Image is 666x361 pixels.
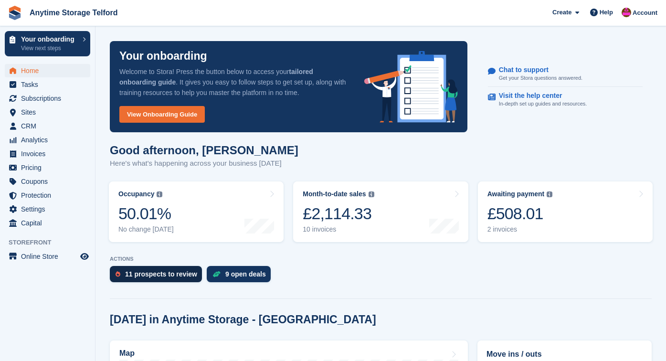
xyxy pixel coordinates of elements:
div: Month-to-date sales [303,190,366,198]
p: Your onboarding [119,51,207,62]
div: £508.01 [487,204,553,223]
span: Pricing [21,161,78,174]
h2: Map [119,349,135,358]
p: ACTIONS [110,256,652,262]
span: Settings [21,202,78,216]
a: menu [5,119,90,133]
p: In-depth set up guides and resources. [499,100,587,108]
img: icon-info-grey-7440780725fd019a000dd9b08b2336e03edf1995a4989e88bcd33f0948082b44.svg [369,191,374,197]
div: 10 invoices [303,225,374,234]
span: CRM [21,119,78,133]
a: Anytime Storage Telford [26,5,122,21]
span: Home [21,64,78,77]
a: Preview store [79,251,90,262]
a: 11 prospects to review [110,266,207,287]
img: onboarding-info-6c161a55d2c0e0a8cae90662b2fe09162a5109e8cc188191df67fb4f79e88e88.svg [364,51,458,123]
span: Capital [21,216,78,230]
a: menu [5,78,90,91]
div: Awaiting payment [487,190,545,198]
a: 9 open deals [207,266,275,287]
a: menu [5,133,90,147]
a: menu [5,161,90,174]
div: 9 open deals [225,270,266,278]
span: Create [552,8,571,17]
a: menu [5,64,90,77]
a: menu [5,92,90,105]
img: stora-icon-8386f47178a22dfd0bd8f6a31ec36ba5ce8667c1dd55bd0f319d3a0aa187defe.svg [8,6,22,20]
span: Help [600,8,613,17]
a: Visit the help center In-depth set up guides and resources. [488,87,643,113]
span: Account [633,8,657,18]
a: Awaiting payment £508.01 2 invoices [478,181,653,242]
a: menu [5,175,90,188]
a: menu [5,189,90,202]
span: Protection [21,189,78,202]
span: Analytics [21,133,78,147]
span: Subscriptions [21,92,78,105]
div: 2 invoices [487,225,553,234]
p: Visit the help center [499,92,580,100]
span: Sites [21,106,78,119]
p: View next steps [21,44,78,53]
a: menu [5,147,90,160]
a: menu [5,202,90,216]
a: menu [5,106,90,119]
p: Get your Stora questions answered. [499,74,582,82]
img: icon-info-grey-7440780725fd019a000dd9b08b2336e03edf1995a4989e88bcd33f0948082b44.svg [547,191,552,197]
div: 50.01% [118,204,174,223]
a: Chat to support Get your Stora questions answered. [488,61,643,87]
span: Invoices [21,147,78,160]
h2: [DATE] in Anytime Storage - [GEOGRAPHIC_DATA] [110,313,376,326]
a: Your onboarding View next steps [5,31,90,56]
img: icon-info-grey-7440780725fd019a000dd9b08b2336e03edf1995a4989e88bcd33f0948082b44.svg [157,191,162,197]
p: Welcome to Stora! Press the button below to access your . It gives you easy to follow steps to ge... [119,66,349,98]
p: Here's what's happening across your business [DATE] [110,158,298,169]
div: No change [DATE] [118,225,174,234]
div: 11 prospects to review [125,270,197,278]
img: prospect-51fa495bee0391a8d652442698ab0144808aea92771e9ea1ae160a38d050c398.svg [116,271,120,277]
a: Month-to-date sales £2,114.33 10 invoices [293,181,468,242]
a: menu [5,216,90,230]
span: Storefront [9,238,95,247]
div: Occupancy [118,190,154,198]
div: £2,114.33 [303,204,374,223]
p: Chat to support [499,66,575,74]
a: View Onboarding Guide [119,106,205,123]
a: menu [5,250,90,263]
span: Coupons [21,175,78,188]
h1: Good afternoon, [PERSON_NAME] [110,144,298,157]
a: Occupancy 50.01% No change [DATE] [109,181,284,242]
span: Online Store [21,250,78,263]
img: Andrew Newall [622,8,631,17]
p: Your onboarding [21,36,78,42]
h2: Move ins / outs [486,349,643,360]
span: Tasks [21,78,78,91]
img: deal-1b604bf984904fb50ccaf53a9ad4b4a5d6e5aea283cecdc64d6e3604feb123c2.svg [212,271,221,277]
